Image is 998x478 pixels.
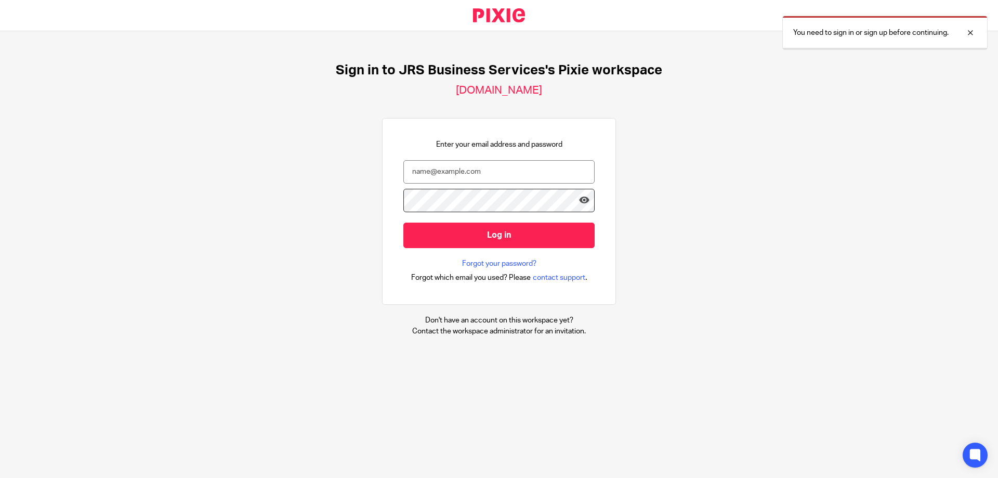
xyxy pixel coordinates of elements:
h2: [DOMAIN_NAME] [456,84,542,97]
input: name@example.com [403,160,595,184]
div: . [411,272,587,283]
a: Forgot your password? [462,259,536,269]
input: Log in [403,223,595,248]
span: Forgot which email you used? Please [411,273,531,283]
p: You need to sign in or sign up before continuing. [793,28,949,38]
p: Enter your email address and password [436,139,562,150]
span: contact support [533,273,585,283]
p: Contact the workspace administrator for an invitation. [412,326,586,337]
p: Don't have an account on this workspace yet? [412,315,586,326]
h1: Sign in to JRS Business Services's Pixie workspace [336,62,662,79]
